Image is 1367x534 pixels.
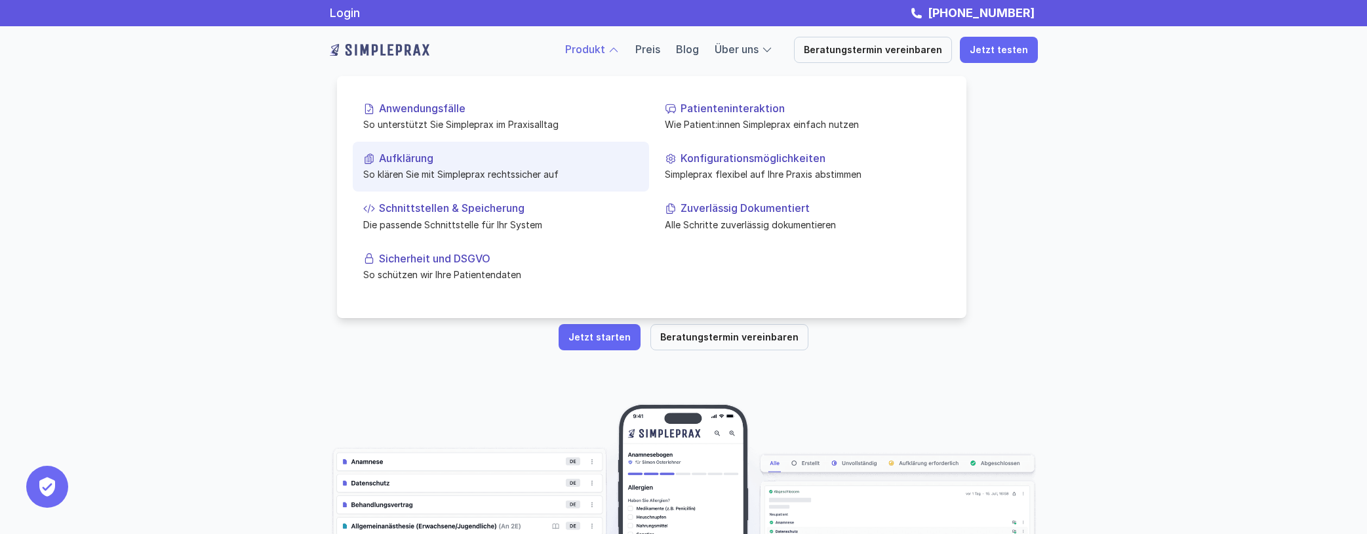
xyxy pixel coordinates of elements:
[654,192,951,241] a: Zuverlässig DokumentiertAlle Schritte zuverlässig dokumentieren
[353,192,649,241] a: Schnittstellen & SpeicherungDie passende Schnittstelle für Ihr System
[715,43,759,56] a: Über uns
[353,142,649,192] a: AufklärungSo klären Sie mit Simpleprax rechtssicher auf
[330,6,360,20] a: Login
[928,6,1035,20] strong: [PHONE_NUMBER]
[379,152,639,165] p: Aufklärung
[804,45,942,56] p: Beratungstermin vereinbaren
[665,117,940,131] p: Wie Patient:innen Simpleprax einfach nutzen
[794,37,952,63] a: Beratungstermin vereinbaren
[363,217,639,231] p: Die passende Schnittstelle für Ihr System
[363,167,639,181] p: So klären Sie mit Simpleprax rechtssicher auf
[681,102,940,115] p: Patienteninteraktion
[559,324,641,350] a: Jetzt starten
[924,6,1038,20] a: [PHONE_NUMBER]
[379,102,639,115] p: Anwendungsfälle
[654,92,951,142] a: PatienteninteraktionWie Patient:innen Simpleprax einfach nutzen
[565,43,605,56] a: Produkt
[660,332,799,343] p: Beratungstermin vereinbaren
[363,117,639,131] p: So unterstützt Sie Simpleprax im Praxisalltag
[379,252,639,264] p: Sicherheit und DSGVO
[970,45,1028,56] p: Jetzt testen
[353,241,649,291] a: Sicherheit und DSGVOSo schützen wir Ihre Patientendaten
[379,202,639,215] p: Schnittstellen & Speicherung
[654,142,951,192] a: KonfigurationsmöglichkeitenSimpleprax flexibel auf Ihre Praxis abstimmen
[363,268,639,281] p: So schützen wir Ihre Patientendaten
[681,152,940,165] p: Konfigurationsmöglichkeiten
[960,37,1038,63] a: Jetzt testen
[650,324,808,350] a: Beratungstermin vereinbaren
[635,43,660,56] a: Preis
[353,92,649,142] a: AnwendungsfälleSo unterstützt Sie Simpleprax im Praxisalltag
[665,217,940,231] p: Alle Schritte zuverlässig dokumentieren
[681,202,940,215] p: Zuverlässig Dokumentiert
[568,332,631,343] p: Jetzt starten
[665,167,940,181] p: Simpleprax flexibel auf Ihre Praxis abstimmen
[676,43,699,56] a: Blog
